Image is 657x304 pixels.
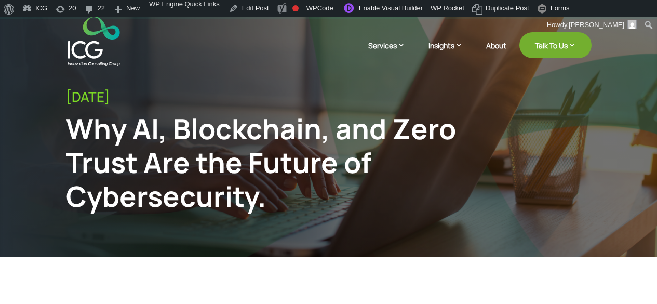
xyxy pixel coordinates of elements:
div: Needs improvement [292,5,299,11]
span: New [126,4,140,21]
div: Why AI, Blockchain, and Zero Trust Are the Future of Cybersecurity. [66,112,471,213]
div: [DATE] [66,89,592,105]
span: 22 [98,4,105,21]
span: Duplicate Post [486,4,529,21]
a: About [486,42,506,66]
a: Insights [428,40,473,66]
a: Howdy, [543,17,641,33]
span: 20 [69,4,76,21]
a: Services [368,40,415,66]
img: ICG [68,17,120,66]
span: [PERSON_NAME] [569,21,624,29]
span: Forms [551,4,570,21]
a: Talk To Us [519,32,592,58]
iframe: Chat Widget [605,254,657,304]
